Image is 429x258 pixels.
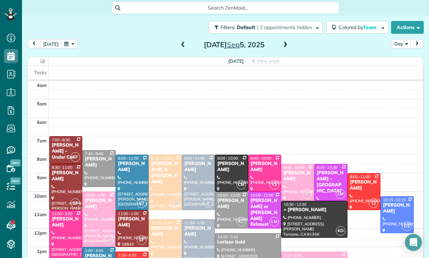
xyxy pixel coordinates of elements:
[339,24,379,31] span: Colored by
[209,21,323,34] button: Filters: Default | 2 appointments hidden
[118,211,139,216] span: 11:00 - 1:00
[118,253,136,258] span: 1:15 - 4:15
[316,170,345,194] div: [PERSON_NAME] - [GEOGRAPHIC_DATA]
[118,156,139,161] span: 8:00 - 11:00
[10,177,21,185] span: New
[118,216,146,228] div: [PERSON_NAME]
[251,156,271,161] span: 8:00 - 10:00
[184,225,213,237] div: [PERSON_NAME]
[85,151,103,156] span: 7:45 - 9:45
[71,198,80,208] span: SF
[257,58,279,64] span: View week
[37,119,47,125] span: 6am
[217,239,279,245] div: Larissa Gold
[391,21,424,34] button: Actions
[284,202,307,207] span: 10:30 - 12:30
[34,70,47,75] span: Tasks
[405,234,422,251] div: Open Intercom Messenger
[284,165,304,170] span: 8:30 - 10:30
[151,220,172,225] span: 11:30 - 2:30
[37,138,47,143] span: 7am
[336,189,345,199] span: LM
[237,24,256,31] span: Default
[51,170,80,182] div: [PERSON_NAME]
[206,200,210,204] span: JM
[34,193,47,199] span: 10am
[10,159,21,166] span: New
[190,41,278,49] h2: [DATE] 5, 2025
[184,161,213,173] div: [PERSON_NAME]
[257,24,312,31] span: | 2 appointments hidden
[137,198,146,208] span: CT
[269,180,279,190] span: Y3
[217,156,238,161] span: 8:00 - 10:00
[250,198,279,234] div: [PERSON_NAME] or [PERSON_NAME] Exhaust Service Inc,
[84,198,113,210] div: [PERSON_NAME]
[52,137,70,142] span: 7:00 - 8:30
[217,234,238,239] span: 12:15 - 2:15
[205,21,323,34] a: Filters: Default | 2 appointments hidden
[40,39,62,49] button: [DATE]
[236,217,246,226] span: KC
[37,156,47,162] span: 8am
[84,156,113,168] div: [PERSON_NAME]
[184,156,205,161] span: 8:00 - 11:00
[170,198,180,208] span: WB
[402,221,412,231] span: GS
[151,156,172,161] span: 8:00 - 11:00
[52,165,72,170] span: 8:30 - 11:00
[37,175,47,180] span: 9am
[227,40,240,49] span: Sep
[350,174,370,179] span: 9:00 - 11:00
[283,170,312,182] div: [PERSON_NAME]
[221,24,235,31] span: Filters:
[104,235,113,245] span: CM
[251,193,274,198] span: 10:00 - 12:00
[51,216,80,228] div: [PERSON_NAME]
[391,39,411,49] button: Day
[302,189,312,199] span: LI
[383,202,411,214] div: [PERSON_NAME]
[350,179,378,191] div: [PERSON_NAME]
[85,248,103,253] span: 1:00 - 3:00
[383,197,406,202] span: 10:15 - 12:15
[410,39,424,49] button: next
[34,230,47,236] span: 12pm
[37,101,47,106] span: 5am
[151,161,179,185] div: [PERSON_NAME] & [PERSON_NAME]
[269,217,279,226] span: LM
[52,211,72,216] span: 11:00 - 3:00
[37,82,47,88] span: 4am
[217,161,246,173] div: [PERSON_NAME]
[151,225,179,237] div: [PERSON_NAME]
[71,152,80,162] span: SF
[85,193,105,198] span: 10:00 - 1:00
[369,198,378,208] span: LJ
[283,207,345,213] div: + [PERSON_NAME]
[137,235,146,245] span: SF
[217,198,246,210] div: [PERSON_NAME]
[37,248,47,254] span: 1pm
[34,212,47,217] span: 11am
[204,202,212,209] small: 2
[228,58,244,64] span: [DATE]
[284,253,302,258] span: 1:15 - 3:15
[51,142,80,160] div: [PERSON_NAME] - Under Car
[27,39,41,49] button: prev
[118,161,146,173] div: [PERSON_NAME]
[363,24,378,31] span: Team
[217,193,240,198] span: 10:00 - 12:00
[317,165,337,170] span: 8:30 - 10:30
[250,161,279,173] div: [PERSON_NAME]
[236,180,246,190] span: CM
[184,220,205,225] span: 11:30 - 2:30
[336,226,345,236] span: KD
[326,21,388,34] button: Colored byTeam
